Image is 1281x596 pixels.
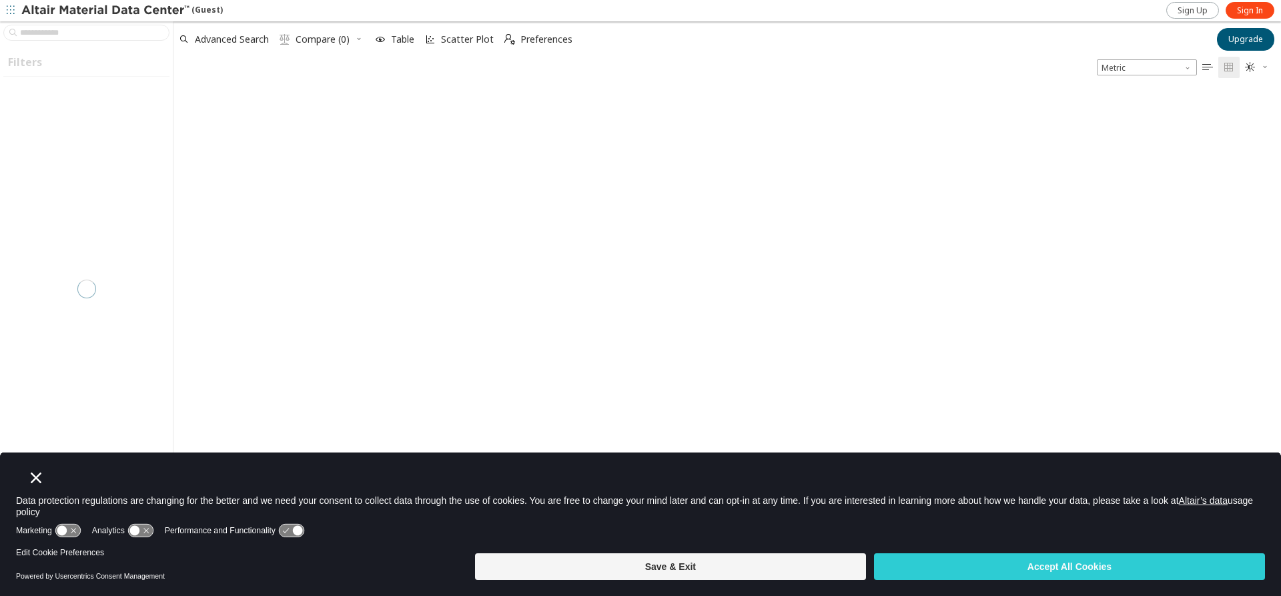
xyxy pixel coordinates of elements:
[1202,62,1213,73] i: 
[1197,57,1218,78] button: Table View
[1097,59,1197,75] span: Metric
[1166,2,1219,19] a: Sign Up
[1218,57,1240,78] button: Tile View
[504,34,515,45] i: 
[280,34,290,45] i: 
[1240,57,1274,78] button: Theme
[1228,34,1263,45] span: Upgrade
[1178,5,1208,16] span: Sign Up
[1224,62,1234,73] i: 
[391,35,414,44] span: Table
[520,35,572,44] span: Preferences
[1245,62,1256,73] i: 
[441,35,494,44] span: Scatter Plot
[296,35,350,44] span: Compare (0)
[195,35,269,44] span: Advanced Search
[1097,59,1197,75] div: Unit System
[1217,28,1274,51] button: Upgrade
[21,4,191,17] img: Altair Material Data Center
[1237,5,1263,16] span: Sign In
[1226,2,1274,19] a: Sign In
[21,4,223,17] div: (Guest)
